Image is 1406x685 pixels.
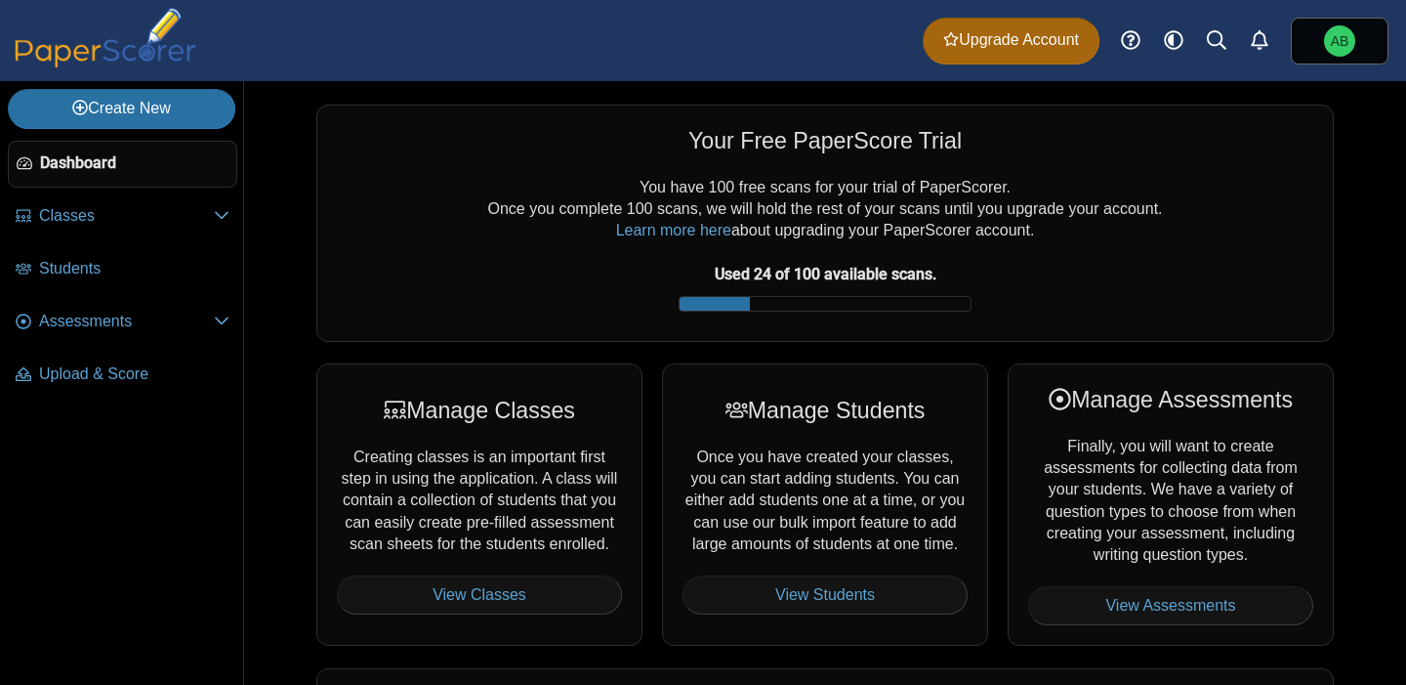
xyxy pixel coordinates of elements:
div: Creating classes is an important first step in using the application. A class will contain a coll... [316,364,642,646]
span: Students [39,258,229,279]
a: View Students [682,576,968,615]
div: Manage Assessments [1028,384,1313,415]
span: Classes [39,205,214,227]
a: Students [8,246,237,293]
a: Upload & Score [8,352,237,399]
span: Upgrade Account [943,29,1079,51]
a: View Assessments [1028,586,1313,625]
a: View Classes [337,576,622,615]
a: Dashboard [8,141,237,188]
div: Manage Students [682,395,968,426]
a: PaperScorer [8,54,203,70]
span: Assessments [39,311,214,332]
div: Manage Classes [337,395,622,426]
a: Alerts [1238,20,1281,63]
div: Once you have created your classes, you can start adding students. You can either add students on... [662,364,988,646]
div: Your Free PaperScore Trial [337,125,1313,156]
span: Ann Baum [1324,25,1355,57]
span: Dashboard [40,152,228,174]
a: Learn more here [616,222,731,238]
img: PaperScorer [8,8,203,67]
a: Assessments [8,299,237,346]
span: Ann Baum [1331,34,1349,48]
a: Classes [8,193,237,240]
b: Used 24 of 100 available scans. [715,265,936,283]
div: You have 100 free scans for your trial of PaperScorer. Once you complete 100 scans, we will hold ... [337,177,1313,321]
span: Upload & Score [39,364,229,385]
div: Finally, you will want to create assessments for collecting data from your students. We have a va... [1008,364,1334,646]
a: Ann Baum [1291,18,1388,64]
a: Create New [8,89,235,128]
a: Upgrade Account [923,18,1099,64]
